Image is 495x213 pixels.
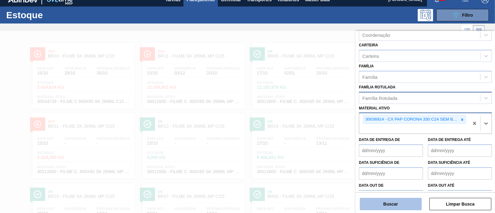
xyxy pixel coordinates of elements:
div: Visão em Cards [473,25,485,37]
input: dd/mm/yyyy [428,167,492,180]
input: dd/mm/yyyy [359,144,423,157]
label: Data de Entrega de [359,138,400,142]
div: Carteira [362,53,379,58]
input: dd/mm/yyyy [359,190,423,202]
label: Família Rotulada [359,85,395,89]
label: Data suficiência até [428,160,470,165]
input: dd/mm/yyyy [359,167,423,180]
div: Pogramando: nenhum usuário selecionado [418,9,433,21]
div: Família [362,74,377,79]
label: Data out de [359,183,384,188]
label: Data suficiência de [359,160,399,165]
label: Carteira [359,43,378,47]
label: Data de Entrega até [428,138,471,142]
div: 30036914 - CX PAP CORONA 330 C24 SEM BASKET [364,116,459,123]
label: Material ativo [359,106,390,110]
label: Data out até [428,183,454,188]
input: dd/mm/yyyy [428,190,492,202]
div: Visão em Lista [462,25,473,37]
div: Família Rotulada [362,95,397,100]
h1: Estoque [6,11,96,19]
div: Coordenação [362,32,390,38]
label: Família [359,64,374,68]
span: Filtro [462,13,473,18]
button: Filtro [436,9,489,21]
input: dd/mm/yyyy [428,144,492,157]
